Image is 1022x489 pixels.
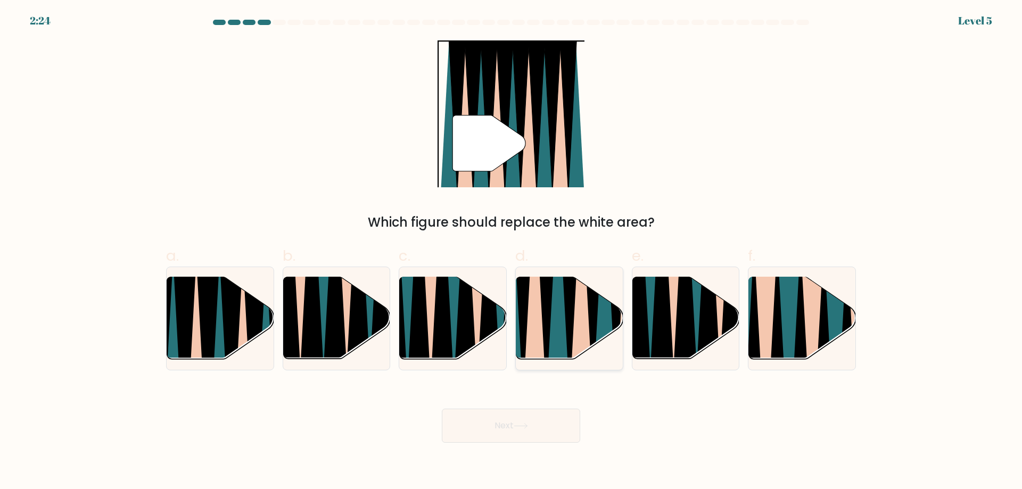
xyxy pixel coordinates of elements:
span: d. [515,245,528,266]
div: Which figure should replace the white area? [172,213,850,232]
div: Level 5 [958,13,992,29]
span: a. [166,245,179,266]
span: f. [748,245,755,266]
span: e. [632,245,644,266]
button: Next [442,409,580,443]
span: b. [283,245,295,266]
div: 2:24 [30,13,51,29]
g: " [452,115,525,171]
span: c. [399,245,410,266]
